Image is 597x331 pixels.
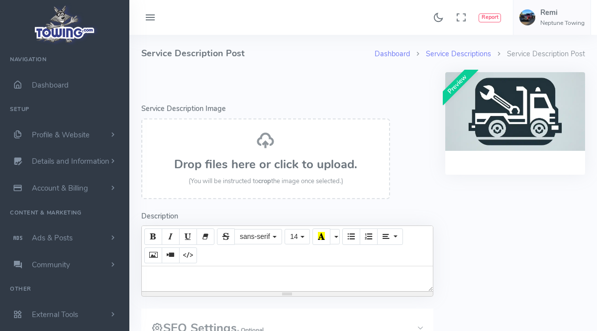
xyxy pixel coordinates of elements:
button: Unordered list (CTRL+SHIFT+NUM7) [342,228,360,244]
img: user-image [519,9,535,25]
a: Dashboard [375,49,410,59]
button: Code View [179,247,197,263]
button: Remove Font Style (CTRL+\) [197,228,214,244]
span: Preview [436,63,478,106]
button: Report [479,13,501,22]
span: Details and Information [32,157,109,167]
span: Community [32,260,70,270]
button: Paragraph [377,228,402,244]
strong: crop [258,177,271,186]
button: Strikethrough (CTRL+SHIFT+S) [217,228,235,244]
button: Font Family [234,229,282,245]
button: Ordered list (CTRL+SHIFT+NUM8) [360,228,378,244]
img: logo [31,3,99,45]
h3: Drop files here or click to upload. [152,158,379,171]
button: More Color [330,229,340,245]
li: Service Description Post [491,49,585,60]
span: Profile & Website [32,130,90,140]
button: Recent Color [312,228,330,244]
span: (You will be instructed to the image once selected.) [189,177,343,186]
button: Video [162,247,180,263]
span: Ads & Posts [32,233,73,243]
span: External Tools [32,310,78,320]
span: 14 [290,232,298,240]
label: Description [141,211,178,222]
h4: Service Description Post [141,35,375,72]
button: Bold (CTRL+B) [144,228,162,244]
span: Dashboard [32,80,69,90]
label: Service Description Image [141,104,226,114]
button: Font Size [285,229,310,245]
span: sans-serif [240,232,270,240]
div: resize [142,292,433,296]
button: Italic (CTRL+I) [162,228,180,244]
h6: Neptune Towing [540,20,585,26]
button: Underline (CTRL+U) [179,228,197,244]
button: Picture [144,247,162,263]
a: Service Descriptions [426,49,491,59]
span: Account & Billing [32,183,88,193]
h5: Remi [540,8,585,16]
img: Service image [445,72,585,151]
